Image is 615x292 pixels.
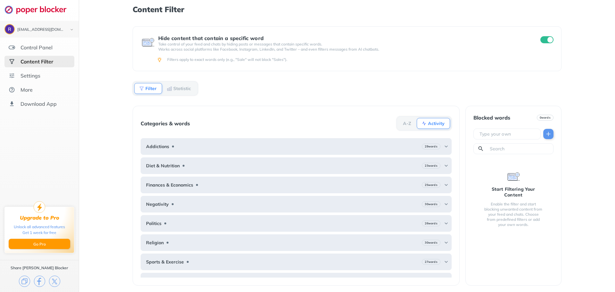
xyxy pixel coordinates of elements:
[11,265,68,271] div: Share [PERSON_NAME] Blocker
[141,121,190,126] div: Categories & words
[34,201,45,213] img: upgrade-to-pro.svg
[425,260,437,264] b: 27 words
[146,221,161,226] b: Politics
[403,121,411,125] b: A-Z
[425,163,437,168] b: 23 words
[49,276,60,287] img: x.svg
[133,5,561,13] h1: Content Filter
[19,276,30,287] img: copy.svg
[68,26,76,33] img: chevron-bottom-black.svg
[9,72,15,79] img: settings.svg
[17,28,65,32] div: r.hernandez214@gmail.com
[484,202,543,227] div: Enable the filter and start blocking unwanted content from your feed and chats. Choose from prede...
[146,240,164,245] b: Religion
[473,115,510,121] div: Blocked words
[146,163,180,168] b: Diet & Nutrition
[425,202,437,206] b: 30 words
[34,276,45,287] img: facebook.svg
[479,131,538,137] input: Type your own
[146,182,193,188] b: Finances & Economics
[425,240,437,245] b: 30 words
[9,101,15,107] img: download-app.svg
[22,230,56,236] div: Get 1 week for free
[9,87,15,93] img: about.svg
[428,121,445,125] b: Activity
[173,87,191,90] b: Statistic
[146,144,169,149] b: Addictions
[20,87,33,93] div: More
[425,221,437,226] b: 26 words
[422,121,427,126] img: Activity
[20,101,57,107] div: Download App
[146,202,169,207] b: Negativity
[425,183,437,187] b: 25 words
[489,146,551,152] input: Search
[540,115,551,120] b: 0 words
[146,259,184,264] b: Sports & Exercise
[9,44,15,51] img: features.svg
[20,58,53,65] div: Content Filter
[139,86,144,91] img: Filter
[425,144,437,149] b: 29 words
[20,72,40,79] div: Settings
[158,42,529,47] p: Take control of your feed and chats by hiding posts or messages that contain specific words.
[20,44,53,51] div: Control Panel
[484,186,543,198] div: Start Filtering Your Content
[9,239,70,249] button: Go Pro
[5,25,14,34] img: ACg8ocICplJzvz8ZYUcYTYca5W5yADIStMDsr2tbEQiUg55eoGC_4w=s96-c
[167,86,172,91] img: Statistic
[9,58,15,65] img: social-selected.svg
[145,87,157,90] b: Filter
[158,47,529,52] p: Works across social platforms like Facebook, Instagram, LinkedIn, and Twitter – and even filters ...
[4,5,73,14] img: logo-webpage.svg
[20,215,59,221] div: Upgrade to Pro
[14,224,65,230] div: Unlock all advanced features
[158,35,529,41] div: Hide content that contain a specific word
[167,57,552,62] div: Filters apply to exact words only (e.g., "Sale" will not block "Sales").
